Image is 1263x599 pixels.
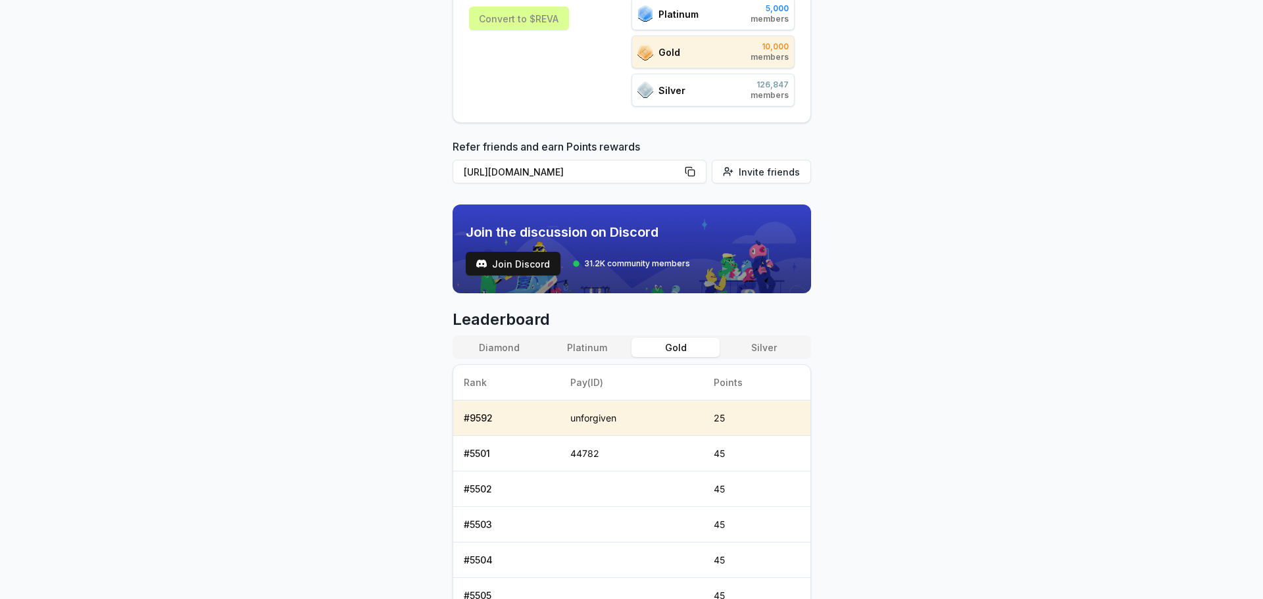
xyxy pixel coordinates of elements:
[476,258,487,269] img: test
[637,44,653,60] img: ranks_icon
[751,80,789,90] span: 126,847
[453,309,811,330] span: Leaderboard
[712,160,811,183] button: Invite friends
[492,257,550,271] span: Join Discord
[703,436,810,471] td: 45
[453,436,560,471] td: # 5501
[703,365,810,400] th: Points
[720,338,808,357] button: Silver
[453,160,706,183] button: [URL][DOMAIN_NAME]
[453,507,560,542] td: # 5503
[751,3,789,14] span: 5,000
[703,400,810,436] td: 25
[658,84,685,97] span: Silver
[455,338,543,357] button: Diamond
[658,45,680,59] span: Gold
[751,90,789,101] span: members
[466,252,560,276] a: testJoin Discord
[703,542,810,578] td: 45
[453,204,811,293] img: discord_banner
[631,338,720,357] button: Gold
[466,252,560,276] button: Join Discord
[751,52,789,62] span: members
[703,507,810,542] td: 45
[560,436,703,471] td: 44782
[637,5,653,22] img: ranks_icon
[703,471,810,507] td: 45
[453,471,560,507] td: # 5502
[739,165,800,179] span: Invite friends
[453,139,811,189] div: Refer friends and earn Points rewards
[543,338,631,357] button: Platinum
[453,365,560,400] th: Rank
[560,400,703,436] td: unforgiven
[658,7,699,21] span: Platinum
[466,223,690,241] span: Join the discussion on Discord
[560,365,703,400] th: Pay(ID)
[751,14,789,24] span: members
[453,542,560,578] td: # 5504
[751,41,789,52] span: 10,000
[637,82,653,99] img: ranks_icon
[584,258,690,269] span: 31.2K community members
[453,400,560,436] td: # 9592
